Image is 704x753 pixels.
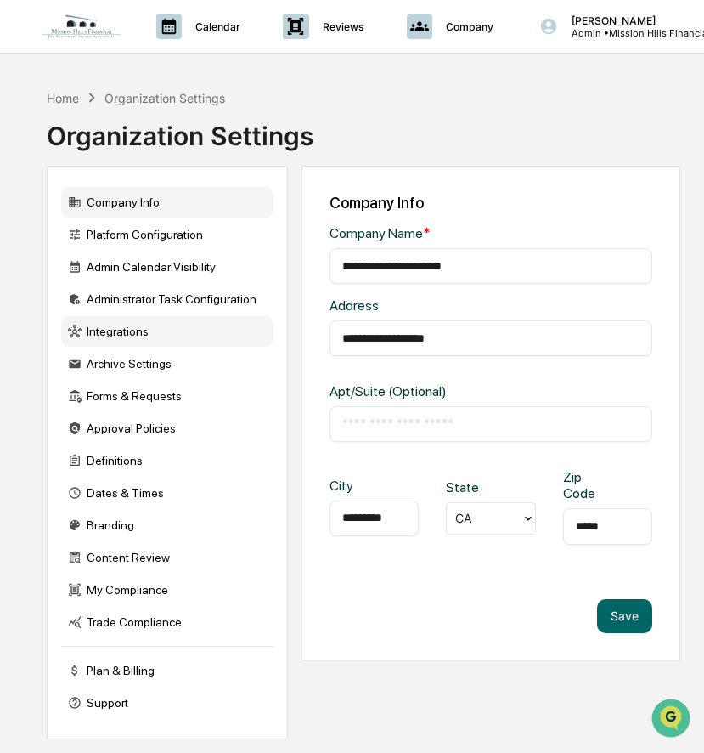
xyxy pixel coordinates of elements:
[34,214,110,231] span: Preclearance
[61,510,273,541] div: Branding
[58,147,215,161] div: We're available if you need us!
[41,14,122,39] img: logo
[140,214,211,231] span: Attestations
[329,194,652,212] div: Company Info
[104,91,225,105] div: Organization Settings
[61,413,273,444] div: Approval Policies
[47,107,313,151] div: Organization Settings
[61,478,273,508] div: Dates & Times
[289,135,309,156] button: Start new chat
[61,688,273,718] div: Support
[61,316,273,347] div: Integrations
[169,288,206,301] span: Pylon
[34,246,107,263] span: Data Lookup
[329,383,475,399] div: Apt/Suite (Optional)
[17,216,31,229] div: 🖐️
[17,248,31,262] div: 🔎
[182,20,249,33] p: Calendar
[61,445,273,476] div: Definitions
[61,575,273,605] div: My Compliance
[61,187,273,218] div: Company Info
[58,130,279,147] div: Start new chat
[17,36,309,63] p: How can we help?
[10,207,116,238] a: 🖐️Preclearance
[61,284,273,314] div: Administrator Task Configuration
[123,216,137,229] div: 🗄️
[329,225,475,241] div: Company Name
[329,478,369,494] div: City
[61,381,273,411] div: Forms & Requests
[329,297,475,314] div: Address
[597,599,652,633] button: Save
[61,607,273,637] div: Trade Compliance
[47,91,79,105] div: Home
[116,207,217,238] a: 🗄️Attestations
[61,219,273,250] div: Platform Configuration
[10,240,114,270] a: 🔎Data Lookup
[650,697,696,743] iframe: Open customer support
[563,469,603,501] div: Zip Code
[61,348,273,379] div: Archive Settings
[61,542,273,573] div: Content Review
[61,655,273,686] div: Plan & Billing
[61,252,273,282] div: Admin Calendar Visibility
[17,130,48,161] img: 1746055101610-c473b297-6a78-478c-a979-82029cc54cd1
[120,287,206,301] a: Powered byPylon
[432,20,502,33] p: Company
[446,479,486,495] div: State
[309,20,373,33] p: Reviews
